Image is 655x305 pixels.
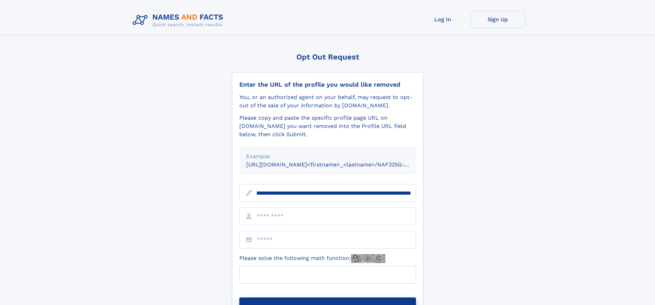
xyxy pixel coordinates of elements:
[239,254,385,263] label: Please solve the following math function:
[130,11,229,30] img: Logo Names and Facts
[239,81,416,88] div: Enter the URL of the profile you would like removed
[246,161,429,168] small: [URL][DOMAIN_NAME]<firstname>_<lastname>/NAF325G-xxxxxxxx
[246,152,409,161] div: Example:
[232,53,423,61] div: Opt Out Request
[415,11,470,28] a: Log In
[239,93,416,110] div: You, or an authorized agent on your behalf, may request to opt-out of the sale of your informatio...
[470,11,525,28] a: Sign Up
[239,114,416,139] div: Please copy and paste the specific profile page URL on [DOMAIN_NAME] you want removed into the Pr...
